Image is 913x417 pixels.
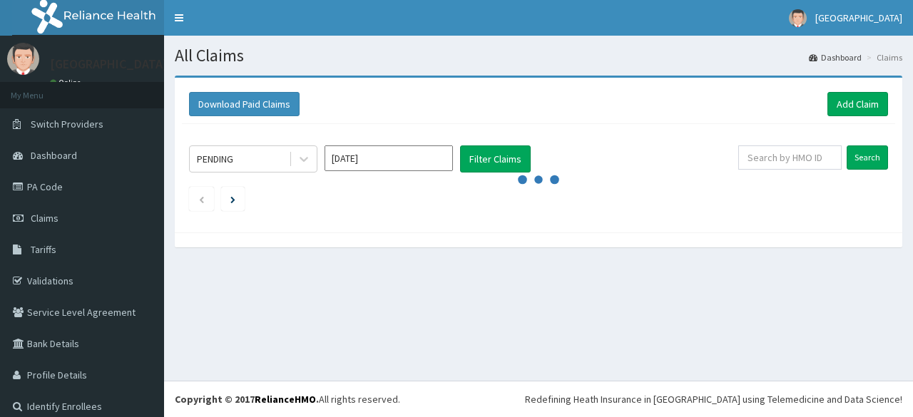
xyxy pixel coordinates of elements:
span: Claims [31,212,58,225]
a: Add Claim [827,92,888,116]
a: RelianceHMO [255,393,316,406]
span: Dashboard [31,149,77,162]
input: Search by HMO ID [738,145,842,170]
img: User Image [7,43,39,75]
a: Previous page [198,192,205,205]
span: Switch Providers [31,118,103,130]
img: User Image [789,9,807,27]
a: Dashboard [809,51,862,63]
input: Search [847,145,888,170]
a: Online [50,78,84,88]
span: Tariffs [31,243,56,256]
h1: All Claims [175,46,902,65]
footer: All rights reserved. [164,381,913,417]
button: Filter Claims [460,145,531,173]
span: [GEOGRAPHIC_DATA] [815,11,902,24]
div: PENDING [197,152,233,166]
strong: Copyright © 2017 . [175,393,319,406]
div: Redefining Heath Insurance in [GEOGRAPHIC_DATA] using Telemedicine and Data Science! [525,392,902,406]
p: [GEOGRAPHIC_DATA] [50,58,168,71]
button: Download Paid Claims [189,92,300,116]
li: Claims [863,51,902,63]
a: Next page [230,192,235,205]
input: Select Month and Year [325,145,453,171]
svg: audio-loading [517,158,560,201]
